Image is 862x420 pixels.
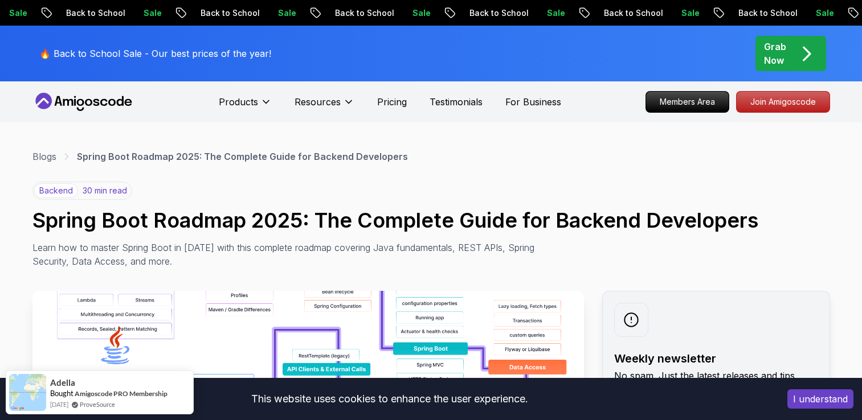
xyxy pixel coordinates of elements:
[219,95,272,118] button: Products
[32,150,56,163] a: Blogs
[9,374,46,411] img: provesource social proof notification image
[646,91,729,113] a: Members Area
[77,150,408,163] p: Spring Boot Roadmap 2025: The Complete Guide for Backend Developers
[295,95,354,118] button: Resources
[593,7,671,19] p: Back to School
[505,95,561,109] a: For Business
[39,47,271,60] p: 🔥 Back to School Sale - Our best prices of the year!
[55,7,133,19] p: Back to School
[646,92,729,112] p: Members Area
[295,95,341,109] p: Resources
[736,91,830,113] a: Join Amigoscode
[50,389,73,398] span: Bought
[32,241,543,268] p: Learn how to master Spring Boot in [DATE] with this complete roadmap covering Java fundamentals, ...
[83,185,127,196] p: 30 min read
[536,7,573,19] p: Sale
[34,183,78,198] p: backend
[32,209,830,232] h1: Spring Boot Roadmap 2025: The Complete Guide for Backend Developers
[133,7,169,19] p: Sale
[80,400,115,409] a: ProveSource
[459,7,536,19] p: Back to School
[737,92,830,112] p: Join Amigoscode
[377,95,407,109] a: Pricing
[402,7,438,19] p: Sale
[324,7,402,19] p: Back to School
[671,7,707,19] p: Sale
[267,7,304,19] p: Sale
[219,95,258,109] p: Products
[75,389,168,398] a: Amigoscode PRO Membership
[614,351,818,367] h2: Weekly newsletter
[50,378,75,388] span: Adella
[787,389,853,409] button: Accept cookies
[190,7,267,19] p: Back to School
[764,40,786,67] p: Grab Now
[805,7,841,19] p: Sale
[728,7,805,19] p: Back to School
[430,95,483,109] a: Testimonials
[50,400,68,409] span: [DATE]
[614,369,818,410] p: No spam. Just the latest releases and tips, interesting articles, and exclusive interviews in you...
[9,386,770,411] div: This website uses cookies to enhance the user experience.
